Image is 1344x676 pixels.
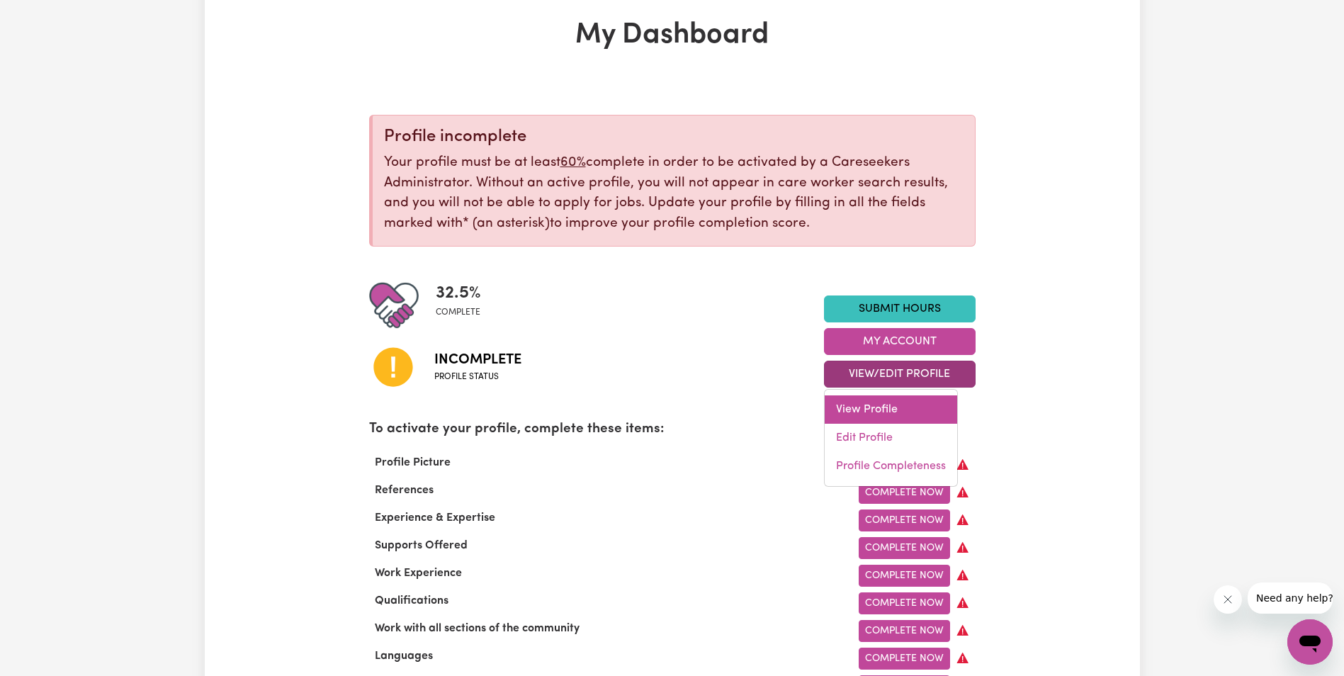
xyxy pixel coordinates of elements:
[824,328,976,355] button: My Account
[369,623,585,634] span: Work with all sections of the community
[369,650,439,662] span: Languages
[859,482,950,504] a: Complete Now
[384,127,964,147] div: Profile incomplete
[859,648,950,670] a: Complete Now
[436,281,481,306] span: 32.5 %
[1248,582,1333,614] iframe: Message from company
[436,281,492,330] div: Profile completeness: 32.5%
[825,395,957,424] a: View Profile
[369,419,976,440] p: To activate your profile, complete these items:
[369,457,456,468] span: Profile Picture
[369,540,473,551] span: Supports Offered
[859,509,950,531] a: Complete Now
[369,512,501,524] span: Experience & Expertise
[9,10,86,21] span: Need any help?
[824,389,958,487] div: View/Edit Profile
[825,424,957,452] a: Edit Profile
[824,295,976,322] a: Submit Hours
[434,349,521,371] span: Incomplete
[434,371,521,383] span: Profile status
[859,592,950,614] a: Complete Now
[859,620,950,642] a: Complete Now
[463,217,550,230] span: an asterisk
[859,537,950,559] a: Complete Now
[369,18,976,52] h1: My Dashboard
[1287,619,1333,665] iframe: Button to launch messaging window
[369,485,439,496] span: References
[859,565,950,587] a: Complete Now
[436,306,481,319] span: complete
[369,595,454,607] span: Qualifications
[369,568,468,579] span: Work Experience
[384,153,964,235] p: Your profile must be at least complete in order to be activated by a Careseekers Administrator. W...
[560,156,586,169] u: 60%
[1214,585,1242,614] iframe: Close message
[824,361,976,388] button: View/Edit Profile
[825,452,957,480] a: Profile Completeness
